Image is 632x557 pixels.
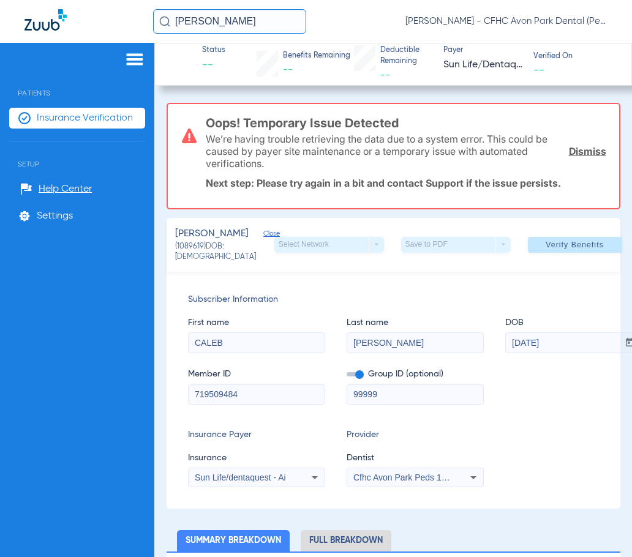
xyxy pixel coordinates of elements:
span: [PERSON_NAME] - CFHC Avon Park Dental (Peds) [405,15,608,28]
span: Help Center [39,183,92,195]
p: Next step: Please try again in a bit and contact Support if the issue persists. [206,177,606,189]
span: Dentist [347,452,484,465]
span: Cfhc Avon Park Peds 1003075607 [353,473,484,482]
img: Search Icon [159,16,170,27]
span: Sun Life/Dentaquest - AI [443,58,522,73]
span: Settings [37,210,73,222]
span: -- [533,63,544,76]
span: Verify Benefits [546,240,604,250]
span: Member ID [188,368,325,381]
button: Verify Benefits [528,237,622,253]
span: Benefits Remaining [283,51,350,62]
img: hamburger-icon [125,52,145,67]
input: Search for patients [153,9,306,34]
li: Summary Breakdown [177,530,290,551]
img: Zuub Logo [24,9,67,31]
span: Provider [347,428,484,441]
span: (1089619) DOB: [DEMOGRAPHIC_DATA] [175,242,274,263]
h3: Oops! Temporary Issue Detected [206,117,606,129]
span: [PERSON_NAME] [175,226,249,242]
iframe: Chat Widget [571,498,632,557]
span: -- [202,58,225,73]
span: Deductible Remaining [380,45,432,67]
span: Status [202,45,225,56]
img: error-icon [182,129,197,143]
span: Verified On [533,51,612,62]
span: Close [263,230,274,241]
span: -- [283,65,293,75]
span: Subscriber Information [188,293,599,306]
span: Sun Life/dentaquest - Ai [195,473,286,482]
span: Payer [443,45,522,56]
span: Setup [9,141,145,168]
span: Insurance Verification [37,112,133,124]
span: First name [188,316,325,329]
span: Insurance [188,452,325,465]
span: -- [380,70,390,80]
span: Group ID (optional) [347,368,484,381]
span: Patients [9,70,145,97]
a: Help Center [20,183,92,195]
span: Last name [347,316,484,329]
a: Dismiss [569,145,606,157]
span: Insurance Payer [188,428,325,441]
p: We’re having trouble retrieving the data due to a system error. This could be caused by payer sit... [206,133,560,170]
li: Full Breakdown [301,530,391,551]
